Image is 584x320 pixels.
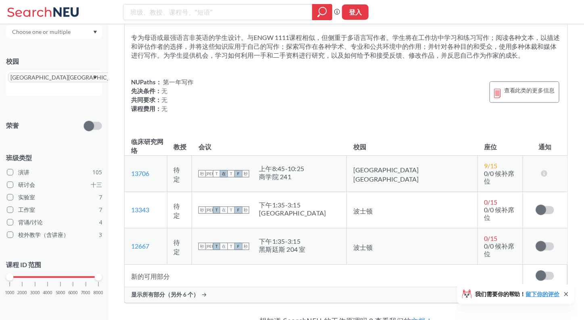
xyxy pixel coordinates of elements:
font: 在 [222,244,226,249]
font: [GEOGRAPHIC_DATA][GEOGRAPHIC_DATA] [353,166,419,183]
font: 座位 [484,143,497,151]
font: - [285,238,288,245]
font: 校园 [6,57,19,65]
font: 无 [161,87,167,94]
font: 15 [490,235,498,243]
font: 秒 [200,244,204,249]
font: 共同要求： [131,96,161,103]
font: 黑斯廷斯 204 室 [259,246,306,253]
font: 7 [99,193,102,201]
font: 商学院 241 [259,173,291,181]
font: 10:25 [288,165,304,173]
font: 3:15 [288,238,300,245]
font: 6000 [68,289,78,295]
font: 第一年写作 [163,78,194,86]
font: / [488,199,490,206]
font: [PERSON_NAME] [206,172,238,176]
font: 0/0 候补席位 [484,170,515,185]
a: 留下你的评价 [526,291,560,297]
font: 秒 [244,244,248,249]
font: 显示所有部分（另外 6 个） [131,291,199,298]
font: - [285,201,288,209]
font: 15 [490,162,498,170]
font: 校园 [353,143,366,151]
font: 秒 [200,172,204,176]
font: 0 [484,235,488,243]
font: 下午1:35 [259,201,285,209]
font: T [215,172,218,176]
font: 波士顿 [353,243,373,251]
font: 我们需要你的帮助！ [475,291,526,297]
font: 0/0 候补席位 [484,206,515,222]
font: 秒 [244,172,248,176]
font: F [237,172,240,176]
font: 秒 [244,208,248,213]
font: 无 [161,105,167,112]
font: 校外教学（含讲座） [18,231,69,238]
font: 教授 [173,143,186,151]
font: NUPaths： [131,78,162,86]
font: [PERSON_NAME] [206,208,238,213]
font: T [230,172,232,176]
font: / [488,235,490,243]
font: - [285,165,288,173]
font: 4000 [43,289,52,295]
font: 9 [484,162,488,170]
font: 105 [92,168,102,176]
font: 待定 [174,239,180,256]
div: 下拉箭头 [6,25,102,39]
font: 荣誉 [6,121,19,129]
font: 2000 [17,289,27,295]
font: 波士顿 [353,207,373,215]
font: F [237,244,240,249]
font: 临床研究网络 [131,138,163,155]
input: 班级、教授、课程号、“短语” [129,5,307,19]
svg: 下拉箭头 [93,76,97,79]
font: 工作室 [18,206,35,213]
font: 通知 [539,143,552,151]
font: [GEOGRAPHIC_DATA][GEOGRAPHIC_DATA] [10,74,126,81]
font: 班级类型 [6,154,32,161]
svg: 下拉箭头 [93,31,97,34]
div: [GEOGRAPHIC_DATA][GEOGRAPHIC_DATA]X 取出药丸下拉箭头 [6,71,102,96]
font: 背诵/讨论 [18,218,43,226]
font: 4 [99,218,102,226]
a: 12667 [131,243,149,250]
font: 13706 [131,170,149,178]
font: T [215,208,218,213]
font: 0 [484,199,488,206]
font: 新的可用部分 [131,273,170,280]
font: 课程 ID 范围 [6,261,41,268]
font: 会议 [198,143,211,151]
font: 演讲 [18,168,29,176]
font: 专为母语或最强语言非英语的学生设计。与ENGW 1111课程相似，但侧重于多语言写作者。学生将在工作坊中学习和练习写作；阅读各种文本，以描述和评估作者的选择，并将这些知识应用于自己的写作；探索写... [131,33,560,59]
font: F [237,208,240,213]
font: 3 [99,231,102,238]
font: 1000 [5,289,15,295]
font: 待定 [174,166,180,183]
svg: 放大镜 [317,6,327,18]
font: 待定 [174,203,180,220]
font: 3:15 [288,201,300,209]
font: [PERSON_NAME] [206,244,238,249]
font: 在 [222,172,226,176]
input: Choose one or multiple [8,27,76,37]
font: 上午8:45 [259,165,285,173]
font: 秒 [200,208,204,213]
font: 7000 [81,289,91,295]
font: T [215,244,218,249]
button: 登入 [342,4,369,20]
a: 13343 [131,206,149,214]
span: [GEOGRAPHIC_DATA][GEOGRAPHIC_DATA]X 取出药丸 [8,73,134,82]
font: 15 [490,199,498,206]
font: 实验室 [18,193,35,201]
font: [GEOGRAPHIC_DATA] [259,209,326,217]
font: 查看此类的更多信息 [504,87,555,94]
font: 研讨会 [18,181,35,188]
font: 无 [161,96,167,103]
font: 0/0 候补席位 [484,243,515,258]
font: 7 [99,206,102,213]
